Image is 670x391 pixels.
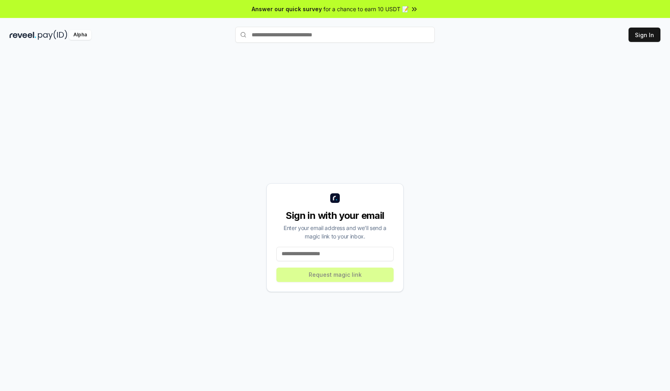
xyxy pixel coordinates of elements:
[252,5,322,13] span: Answer our quick survey
[276,224,394,240] div: Enter your email address and we’ll send a magic link to your inbox.
[69,30,91,40] div: Alpha
[38,30,67,40] img: pay_id
[330,193,340,203] img: logo_small
[276,209,394,222] div: Sign in with your email
[629,28,660,42] button: Sign In
[323,5,409,13] span: for a chance to earn 10 USDT 📝
[10,30,36,40] img: reveel_dark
